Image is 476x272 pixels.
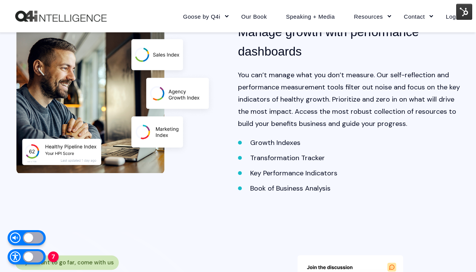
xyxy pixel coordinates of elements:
li: Book of Business Analysis [250,182,461,194]
img: HubSpot Tools Menu Toggle [456,4,472,20]
a: Back to Home [15,11,107,22]
li: Transformation Tracker [250,152,461,164]
img: Q4intelligence, LLC logo [15,11,107,22]
h3: Manage growth with performance dashboards [238,22,461,61]
li: Key Performance Indicators [250,167,461,179]
span: If you want to go far, come with us [20,257,114,268]
iframe: Chat Widget [438,235,476,272]
li: Growth Indexes [250,137,461,149]
p: You can’t manage what you don’t measure. Our self-reflection and performance measurement tools fi... [238,69,461,130]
